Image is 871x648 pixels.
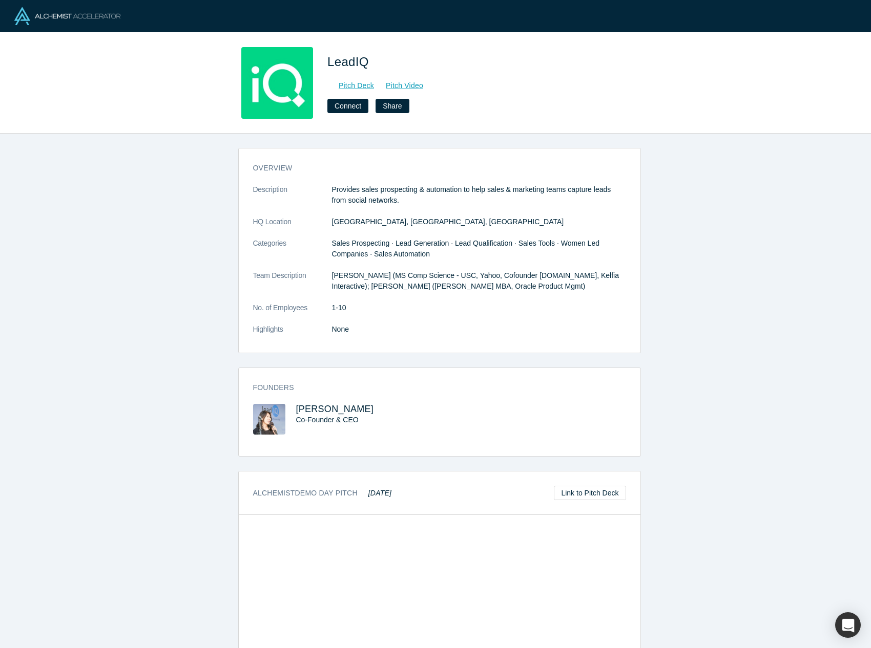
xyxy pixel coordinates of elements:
dd: [GEOGRAPHIC_DATA], [GEOGRAPHIC_DATA], [GEOGRAPHIC_DATA] [332,217,626,227]
a: [PERSON_NAME] [296,404,374,414]
img: LeadIQ's Logo [241,47,313,119]
a: Pitch Video [375,80,424,92]
p: Provides sales prospecting & automation to help sales & marketing teams capture leads from social... [332,184,626,206]
em: [DATE] [368,489,391,497]
h3: Alchemist Demo Day Pitch [253,488,392,499]
p: None [332,324,626,335]
a: Link to Pitch Deck [554,486,626,500]
button: Share [376,99,409,113]
span: LeadIQ [327,55,372,69]
dt: Categories [253,238,332,270]
dt: HQ Location [253,217,332,238]
img: Mei Siauw's Profile Image [253,404,285,435]
dt: No. of Employees [253,303,332,324]
span: Co-Founder & CEO [296,416,359,424]
a: Pitch Deck [327,80,375,92]
img: Alchemist Logo [14,7,120,25]
p: [PERSON_NAME] (MS Comp Science - USC, Yahoo, Cofounder [DOMAIN_NAME], Kelfia Interactive); [PERSO... [332,270,626,292]
dt: Highlights [253,324,332,345]
h3: overview [253,163,612,174]
span: Sales Prospecting · Lead Generation · Lead Qualification · Sales Tools · Women Led Companies · Sa... [332,239,599,258]
button: Connect [327,99,368,113]
dt: Team Description [253,270,332,303]
dd: 1-10 [332,303,626,313]
dt: Description [253,184,332,217]
h3: Founders [253,382,612,393]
